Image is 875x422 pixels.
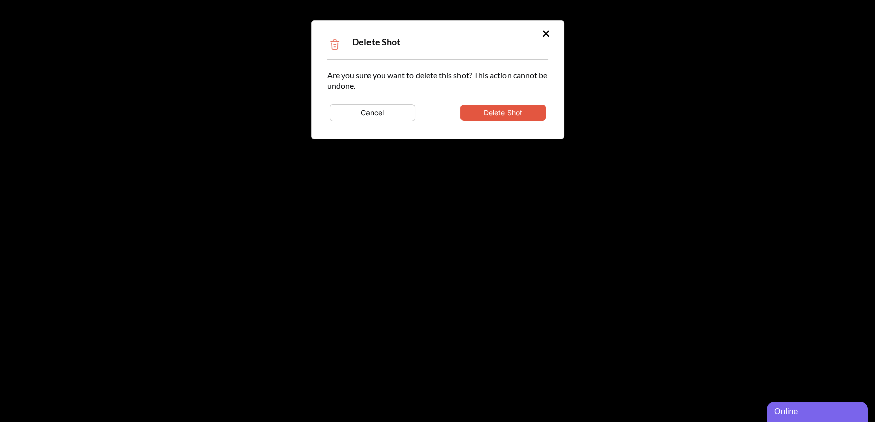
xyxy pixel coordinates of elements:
button: Cancel [330,104,415,121]
iframe: chat widget [767,400,870,422]
div: Are you sure you want to delete this shot? This action cannot be undone. [327,70,548,124]
img: Trash Icon [327,37,342,52]
span: Delete Shot [352,36,400,48]
button: Delete Shot [460,105,546,121]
